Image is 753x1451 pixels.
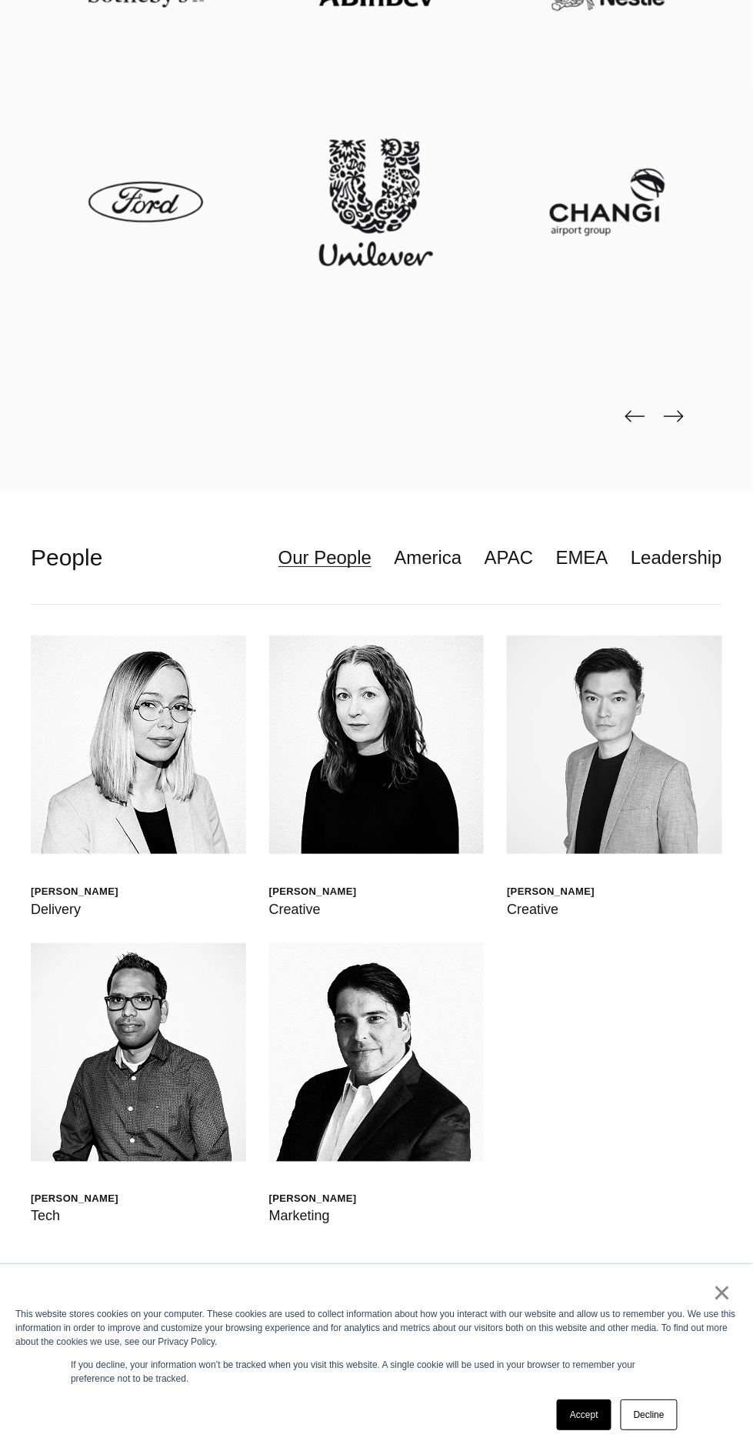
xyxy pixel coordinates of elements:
[31,899,118,920] div: Delivery
[31,635,246,854] img: Walt Drkula
[31,542,102,573] h2: People
[278,543,372,572] a: Our People
[269,943,485,1162] img: Mauricio Sauma
[88,129,204,275] img: Ford
[625,410,645,422] img: page-back-black.png
[269,1206,357,1227] div: Marketing
[269,1192,357,1206] div: [PERSON_NAME]
[507,635,722,854] img: Daniel Ng
[71,1359,682,1386] p: If you decline, your information won’t be tracked when you visit this website. A single cookie wi...
[269,885,357,898] div: [PERSON_NAME]
[621,1400,678,1431] a: Decline
[507,899,595,920] div: Creative
[31,1206,118,1227] div: Tech
[31,1192,118,1206] div: [PERSON_NAME]
[395,543,462,572] a: America
[631,543,722,572] a: Leadership
[31,943,246,1162] img: Santhana Krishnan
[556,543,608,572] a: EMEA
[507,885,595,898] div: [PERSON_NAME]
[485,543,534,572] a: APAC
[269,899,357,920] div: Creative
[15,1308,738,1349] div: This website stores cookies on your computer. These cookies are used to collect information about...
[319,129,435,275] img: Unilever
[269,635,485,854] img: Jen Higgins
[557,1400,611,1431] a: Accept
[31,885,118,898] div: [PERSON_NAME]
[664,410,684,422] img: page-next-black.png
[713,1286,731,1300] a: ×
[550,129,665,275] img: Changi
